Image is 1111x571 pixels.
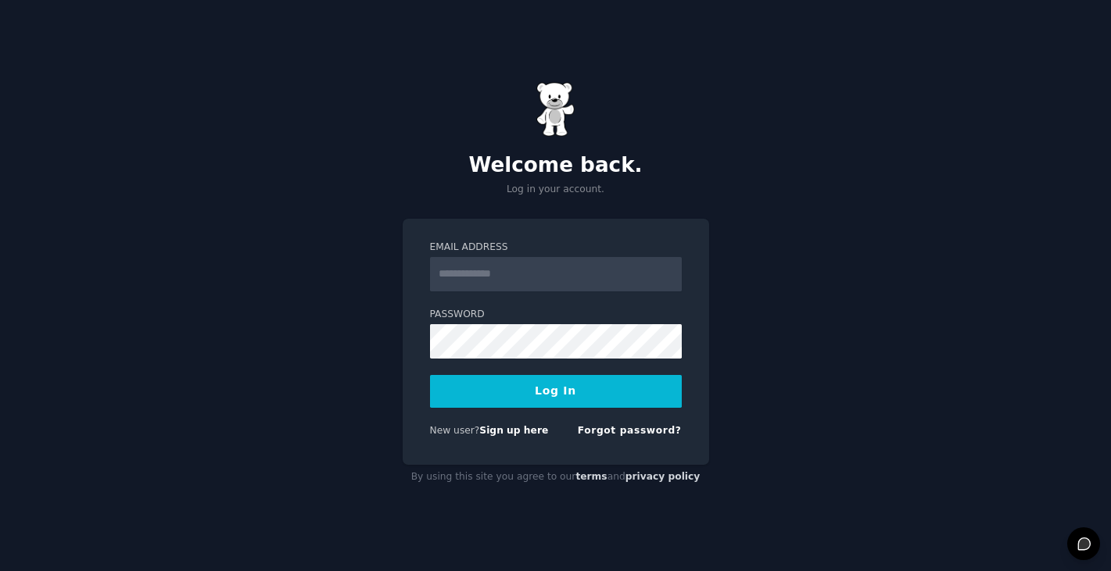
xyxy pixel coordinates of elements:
[430,241,682,255] label: Email Address
[479,425,548,436] a: Sign up here
[403,153,709,178] h2: Welcome back.
[575,471,607,482] a: terms
[430,375,682,408] button: Log In
[430,308,682,322] label: Password
[625,471,701,482] a: privacy policy
[578,425,682,436] a: Forgot password?
[403,183,709,197] p: Log in your account.
[403,465,709,490] div: By using this site you agree to our and
[430,425,480,436] span: New user?
[536,82,575,137] img: Gummy Bear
